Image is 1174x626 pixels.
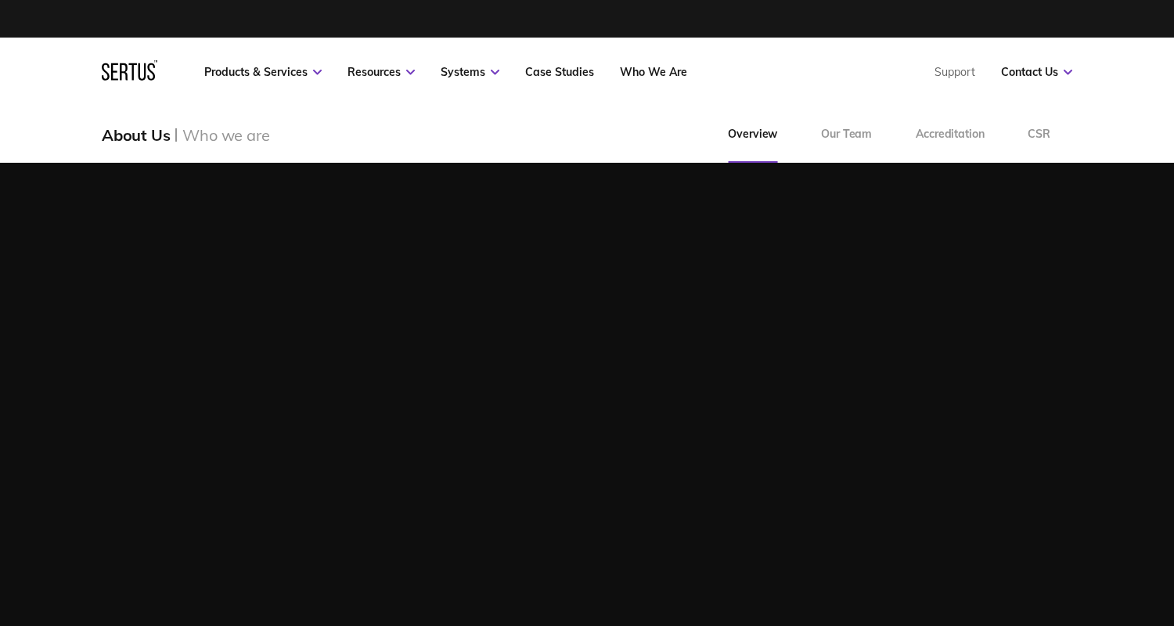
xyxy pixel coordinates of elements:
[441,65,499,79] a: Systems
[348,65,415,79] a: Resources
[1006,106,1072,163] a: CSR
[935,65,975,79] a: Support
[204,65,322,79] a: Products & Services
[525,65,594,79] a: Case Studies
[894,106,1006,163] a: Accreditation
[799,106,894,163] a: Our Team
[620,65,687,79] a: Who We Are
[1001,65,1072,79] a: Contact Us
[102,125,170,145] div: About Us
[182,125,269,145] div: Who we are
